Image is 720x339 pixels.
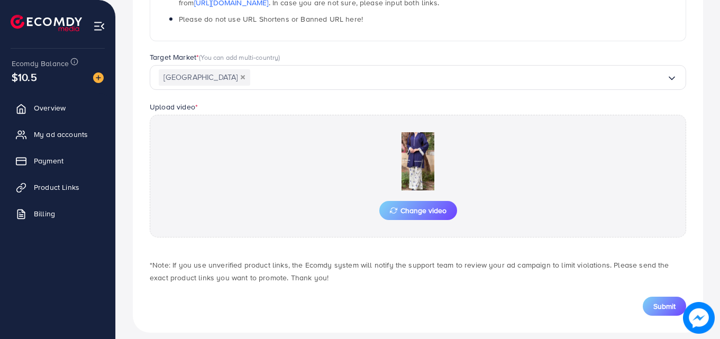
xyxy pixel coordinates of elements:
button: Deselect Pakistan [240,75,245,80]
span: (You can add multi-country) [199,52,280,62]
a: Overview [8,97,107,118]
img: Preview Image [365,132,471,190]
span: Submit [653,301,676,311]
span: My ad accounts [34,129,88,140]
img: image [683,302,715,334]
span: [GEOGRAPHIC_DATA] [159,69,250,86]
a: Billing [8,203,107,224]
input: Search for option [250,69,667,86]
button: Change video [379,201,457,220]
img: logo [11,15,82,31]
span: Payment [34,155,63,166]
a: My ad accounts [8,124,107,145]
span: Ecomdy Balance [12,58,69,69]
span: Overview [34,103,66,113]
button: Submit [643,297,686,316]
span: Please do not use URL Shortens or Banned URL here! [179,14,363,24]
span: Product Links [34,182,79,193]
a: Payment [8,150,107,171]
p: *Note: If you use unverified product links, the Ecomdy system will notify the support team to rev... [150,259,686,284]
a: Product Links [8,177,107,198]
img: menu [93,20,105,32]
span: Change video [390,207,446,214]
label: Upload video [150,102,198,112]
div: Search for option [150,65,686,90]
span: $10.5 [12,69,37,85]
span: Billing [34,208,55,219]
label: Target Market [150,52,280,62]
img: image [93,72,104,83]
